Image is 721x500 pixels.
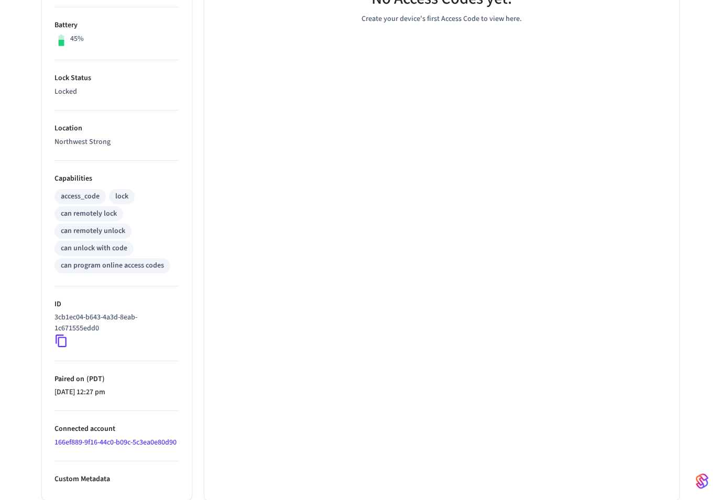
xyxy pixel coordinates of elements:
p: Lock Status [54,73,179,84]
span: ( PDT ) [84,374,105,384]
p: Custom Metadata [54,474,179,485]
p: Create your device's first Access Code to view here. [362,14,522,25]
div: can remotely unlock [61,226,125,237]
div: can remotely lock [61,208,117,219]
img: SeamLogoGradient.69752ec5.svg [696,473,708,490]
p: 45% [70,34,84,45]
p: Location [54,123,179,134]
div: lock [115,191,128,202]
p: Locked [54,86,179,97]
p: Capabilities [54,173,179,184]
p: 3cb1ec04-b643-4a3d-8eab-1c671555edd0 [54,312,175,334]
p: Paired on [54,374,179,385]
div: can program online access codes [61,260,164,271]
p: ID [54,299,179,310]
p: Connected account [54,424,179,435]
a: 166ef889-9f16-44c0-b09c-5c3ea0e80d90 [54,437,177,448]
p: [DATE] 12:27 pm [54,387,179,398]
p: Northwest Strong [54,137,179,148]
div: access_code [61,191,100,202]
p: Battery [54,20,179,31]
div: can unlock with code [61,243,127,254]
